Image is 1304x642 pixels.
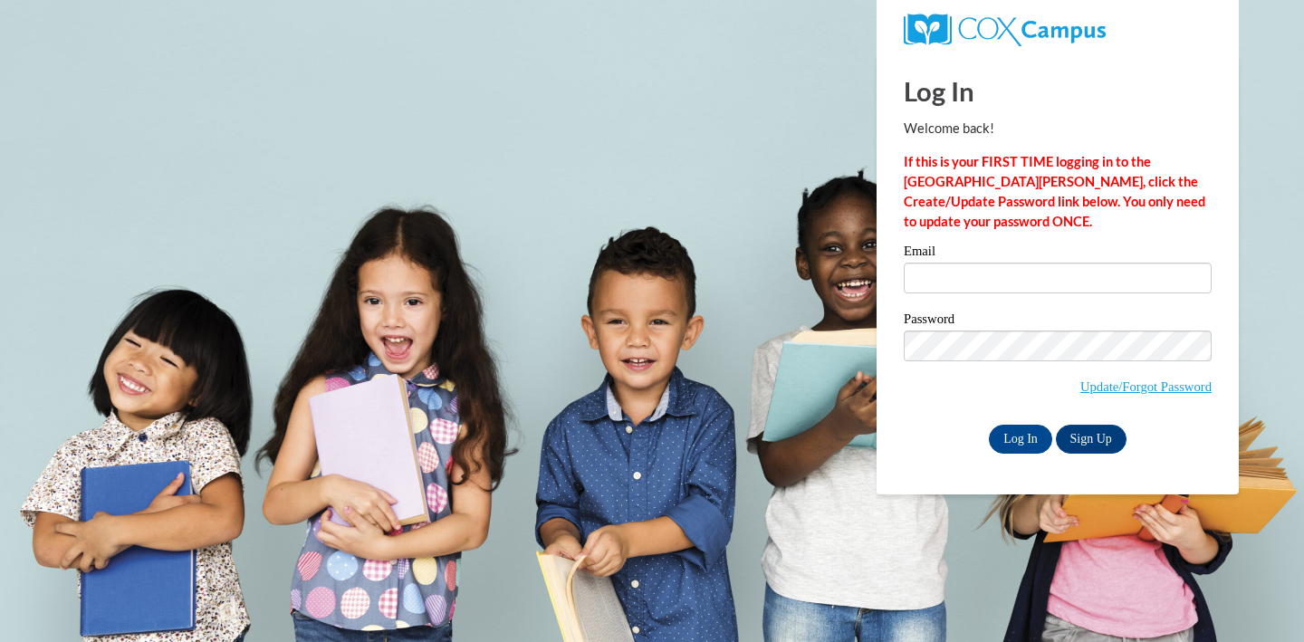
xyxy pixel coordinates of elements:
p: Welcome back! [904,119,1212,139]
label: Email [904,244,1212,263]
strong: If this is your FIRST TIME logging in to the [GEOGRAPHIC_DATA][PERSON_NAME], click the Create/Upd... [904,154,1205,229]
input: Log In [989,425,1052,454]
a: COX Campus [904,21,1106,36]
a: Sign Up [1056,425,1127,454]
label: Password [904,312,1212,331]
img: COX Campus [904,14,1106,46]
h1: Log In [904,72,1212,110]
a: Update/Forgot Password [1080,379,1212,394]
